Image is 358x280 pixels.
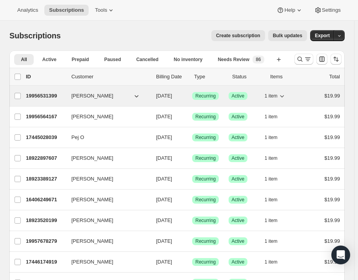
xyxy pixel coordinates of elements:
span: Active [232,155,245,161]
span: $19.99 [324,259,340,265]
div: 18922897607[PERSON_NAME][DATE]SuccessRecurringSuccessActive1 item$19.99 [26,153,340,164]
button: [PERSON_NAME] [67,214,145,227]
button: Sort the results [331,54,342,65]
span: 1 item [265,134,278,141]
button: Export [310,30,334,41]
span: 1 item [265,197,278,203]
div: 17446174919[PERSON_NAME][DATE]SuccessRecurringSuccessActive1 item$19.99 [26,257,340,267]
p: Customer [71,73,150,81]
span: $19.99 [324,155,340,161]
span: [PERSON_NAME] [71,154,113,162]
p: 17446174919 [26,258,65,266]
span: 86 [256,56,261,63]
button: Subscriptions [44,5,89,16]
button: Settings [309,5,345,16]
span: [PERSON_NAME] [71,175,113,183]
button: Create new view [273,54,285,65]
span: $19.99 [324,217,340,223]
span: [PERSON_NAME] [71,258,113,266]
div: IDCustomerBilling DateTypeStatusItemsTotal [26,73,340,81]
span: Active [42,56,56,63]
span: Recurring [195,155,216,161]
button: [PERSON_NAME] [67,173,145,185]
button: 1 item [265,153,286,164]
span: [DATE] [156,114,172,119]
span: Recurring [195,176,216,182]
span: Active [232,238,245,244]
span: Tools [95,7,107,13]
div: 18923389127[PERSON_NAME][DATE]SuccessRecurringSuccessActive1 item$19.99 [26,173,340,184]
button: Help [272,5,307,16]
span: [PERSON_NAME] [71,113,113,121]
span: [PERSON_NAME] [71,237,113,245]
span: $19.99 [324,238,340,244]
p: 19957678279 [26,237,65,245]
p: Status [232,73,264,81]
p: ID [26,73,65,81]
p: Total [329,73,340,81]
button: More views [14,67,55,75]
span: Help [284,7,295,13]
button: 1 item [265,132,286,143]
span: Active [232,217,245,224]
button: [PERSON_NAME] [67,152,145,164]
span: [DATE] [156,238,172,244]
div: Open Intercom Messenger [331,246,350,264]
span: Active [232,93,245,99]
span: [DATE] [156,155,172,161]
span: Active [232,134,245,141]
button: Analytics [13,5,43,16]
span: $19.99 [324,176,340,182]
span: Subscriptions [49,7,84,13]
button: 1 item [265,257,286,267]
span: [DATE] [156,259,172,265]
span: Active [232,197,245,203]
button: Bulk updates [268,30,307,41]
span: $19.99 [324,93,340,99]
span: No inventory [174,56,202,63]
span: Recurring [195,238,216,244]
button: Customize table column order and visibility [316,54,327,65]
span: Needs Review [218,56,249,63]
p: 18923520199 [26,217,65,224]
span: Active [232,114,245,120]
span: 1 item [265,217,278,224]
span: Recurring [195,134,216,141]
span: 1 item [265,155,278,161]
span: Active [232,259,245,265]
span: Recurring [195,259,216,265]
span: 1 item [265,259,278,265]
span: Recurring [195,197,216,203]
div: 16406249671[PERSON_NAME][DATE]SuccessRecurringSuccessActive1 item$19.99 [26,194,340,205]
div: 17445028039Pej O[DATE]SuccessRecurringSuccessActive1 item$19.99 [26,132,340,143]
span: All [21,56,27,63]
button: 1 item [265,194,286,205]
span: [PERSON_NAME] [71,92,113,100]
p: 17445028039 [26,134,65,141]
button: Pej O [67,131,145,144]
span: $19.99 [324,114,340,119]
button: [PERSON_NAME] [67,193,145,206]
button: [PERSON_NAME] [67,110,145,123]
span: 1 item [265,93,278,99]
p: 18923389127 [26,175,65,183]
button: [PERSON_NAME] [67,90,145,102]
span: Recurring [195,217,216,224]
button: [PERSON_NAME] [67,235,145,247]
div: 19956564167[PERSON_NAME][DATE]SuccessRecurringSuccessActive1 item$19.99 [26,111,340,122]
div: Items [270,73,302,81]
span: Subscriptions [9,31,61,40]
p: 16406249671 [26,196,65,204]
span: Bulk updates [273,33,302,39]
button: 1 item [265,215,286,226]
div: Type [194,73,226,81]
p: Billing Date [156,73,188,81]
span: [DATE] [156,197,172,202]
span: Recurring [195,93,216,99]
span: Settings [322,7,341,13]
button: 1 item [265,90,286,101]
span: 1 item [265,114,278,120]
span: 1 item [265,176,278,182]
span: [DATE] [156,217,172,223]
span: Analytics [17,7,38,13]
